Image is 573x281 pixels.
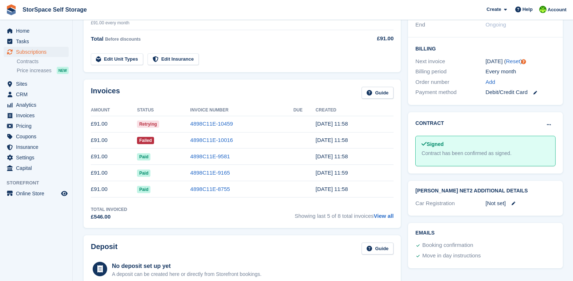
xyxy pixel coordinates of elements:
[548,6,566,13] span: Account
[4,188,69,199] a: menu
[316,121,348,127] time: 2025-09-21 10:58:41 UTC
[374,213,394,219] a: View all
[91,206,127,213] div: Total Invoiced
[16,110,60,121] span: Invoices
[362,87,394,99] a: Guide
[91,116,137,132] td: £91.00
[485,88,556,97] div: Debit/Credit Card
[17,66,69,74] a: Price increases NEW
[4,36,69,46] a: menu
[415,21,485,29] div: End
[485,199,556,208] div: [Not set]
[4,110,69,121] a: menu
[415,68,485,76] div: Billing period
[415,199,485,208] div: Car Registration
[16,131,60,142] span: Coupons
[16,188,60,199] span: Online Store
[57,67,69,74] div: NEW
[137,121,159,128] span: Retrying
[4,163,69,173] a: menu
[91,53,143,65] a: Edit Unit Types
[16,121,60,131] span: Pricing
[539,6,546,13] img: paul catt
[4,131,69,142] a: menu
[4,89,69,99] a: menu
[293,105,315,116] th: Due
[421,140,549,148] div: Signed
[485,57,556,66] div: [DATE] ( )
[91,181,137,197] td: £91.00
[148,53,199,65] a: Edit Insurance
[422,252,481,260] div: Move in day instructions
[16,47,60,57] span: Subscriptions
[16,79,60,89] span: Sites
[316,186,348,192] time: 2025-05-21 10:58:54 UTC
[316,105,394,116] th: Created
[415,119,444,127] h2: Contract
[415,188,556,194] h2: [PERSON_NAME] Net2 Additional Details
[316,170,348,176] time: 2025-06-21 10:59:16 UTC
[415,88,485,97] div: Payment method
[137,170,150,177] span: Paid
[4,152,69,163] a: menu
[17,67,52,74] span: Price increases
[137,153,150,160] span: Paid
[91,20,353,26] div: £91.00 every month
[91,36,104,42] span: Total
[190,170,230,176] a: 4898C11E-9165
[20,4,90,16] a: StorSpace Self Storage
[16,142,60,152] span: Insurance
[6,4,17,15] img: stora-icon-8386f47178a22dfd0bd8f6a31ec36ba5ce8667c1dd55bd0f319d3a0aa187defe.svg
[316,137,348,143] time: 2025-08-21 10:58:27 UTC
[487,6,501,13] span: Create
[4,79,69,89] a: menu
[16,100,60,110] span: Analytics
[415,57,485,66] div: Next invoice
[4,26,69,36] a: menu
[16,163,60,173] span: Capital
[190,105,294,116] th: Invoice Number
[91,105,137,116] th: Amount
[91,148,137,165] td: £91.00
[17,58,69,65] a: Contracts
[16,152,60,163] span: Settings
[520,58,527,65] div: Tooltip anchor
[415,78,485,86] div: Order number
[91,213,127,221] div: £546.00
[112,270,262,278] p: A deposit can be created here or directly from Storefront bookings.
[16,89,60,99] span: CRM
[7,179,72,187] span: Storefront
[137,186,150,193] span: Paid
[295,206,394,221] span: Showing last 5 of 8 total invoices
[485,78,495,86] a: Add
[485,21,506,28] span: Ongoing
[190,121,233,127] a: 4898C11E-10459
[485,68,556,76] div: Every month
[421,150,549,157] div: Contract has been confirmed as signed.
[522,6,533,13] span: Help
[137,137,154,144] span: Failed
[415,45,556,52] h2: Billing
[60,189,69,198] a: Preview store
[105,37,141,42] span: Before discounts
[190,137,233,143] a: 4898C11E-10016
[91,87,120,99] h2: Invoices
[506,58,520,64] a: Reset
[4,142,69,152] a: menu
[91,243,117,254] h2: Deposit
[4,100,69,110] a: menu
[415,230,556,236] h2: Emails
[190,186,230,192] a: 4898C11E-8755
[190,153,230,159] a: 4898C11E-9581
[362,243,394,254] a: Guide
[112,262,262,270] div: No deposit set up yet
[16,36,60,46] span: Tasks
[422,241,473,250] div: Booking confirmation
[16,26,60,36] span: Home
[316,153,348,159] time: 2025-07-21 10:58:23 UTC
[353,34,394,43] div: £91.00
[4,121,69,131] a: menu
[91,132,137,148] td: £91.00
[137,105,190,116] th: Status
[4,47,69,57] a: menu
